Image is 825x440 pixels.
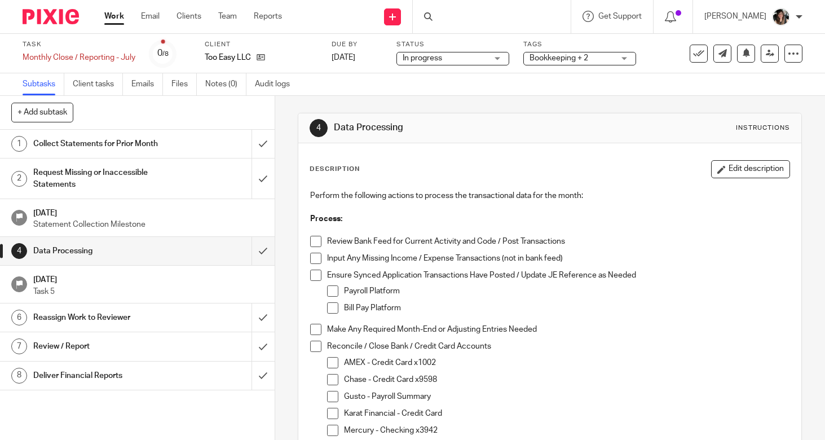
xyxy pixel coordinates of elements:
p: Perform the following actions to process the transactional data for the month: [310,190,789,201]
div: Instructions [736,124,790,133]
a: Subtasks [23,73,64,95]
p: Payroll Platform [344,285,789,297]
div: Monthly Close / Reporting - July [23,52,135,63]
p: Too Easy LLC [205,52,251,63]
div: 1 [11,136,27,152]
span: [DATE] [332,54,355,61]
button: Edit description [711,160,790,178]
a: Files [171,73,197,95]
h1: Collect Statements for Prior Month [33,135,171,152]
div: 0 [157,47,169,60]
p: Statement Collection Milestone [33,219,263,230]
small: /8 [162,51,169,57]
h1: Deliver Financial Reports [33,367,171,384]
strong: Process: [310,215,342,223]
p: [PERSON_NAME] [704,11,766,22]
p: Karat Financial - Credit Card [344,408,789,419]
span: Get Support [598,12,642,20]
p: Review Bank Feed for Current Activity and Code / Post Transactions [327,236,789,247]
h1: Data Processing [33,243,171,259]
a: Emails [131,73,163,95]
div: 4 [11,243,27,259]
p: Make Any Required Month-End or Adjusting Entries Needed [327,324,789,335]
a: Email [141,11,160,22]
h1: Data Processing [334,122,574,134]
label: Client [205,40,317,49]
a: Reports [254,11,282,22]
label: Tags [523,40,636,49]
a: Clients [177,11,201,22]
h1: Review / Report [33,338,171,355]
p: Task 5 [33,286,263,297]
h1: Reassign Work to Reviewer [33,309,171,326]
a: Client tasks [73,73,123,95]
div: 8 [11,368,27,384]
div: 2 [11,171,27,187]
p: Reconcile / Close Bank / Credit Card Accounts [327,341,789,352]
label: Due by [332,40,382,49]
span: Bookkeeping + 2 [530,54,588,62]
p: Description [310,165,360,174]
div: 4 [310,119,328,137]
span: In progress [403,54,442,62]
div: 6 [11,310,27,325]
label: Status [396,40,509,49]
p: Input Any Missing Income / Expense Transactions (not in bank feed) [327,253,789,264]
p: Mercury - Checking x3942 [344,425,789,436]
button: + Add subtask [11,103,73,122]
img: IMG_2906.JPEG [772,8,790,26]
div: 7 [11,338,27,354]
a: Notes (0) [205,73,246,95]
p: AMEX - Credit Card x1002 [344,357,789,368]
h1: [DATE] [33,271,263,285]
a: Work [104,11,124,22]
img: Pixie [23,9,79,24]
h1: Request Missing or Inaccessible Statements [33,164,171,193]
p: Gusto - Payroll Summary [344,391,789,402]
h1: [DATE] [33,205,263,219]
p: Chase - Credit Card x9598 [344,374,789,385]
a: Audit logs [255,73,298,95]
p: Bill Pay Platform [344,302,789,314]
a: Team [218,11,237,22]
label: Task [23,40,135,49]
p: Ensure Synced Application Transactions Have Posted / Update JE Reference as Needed [327,270,789,281]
